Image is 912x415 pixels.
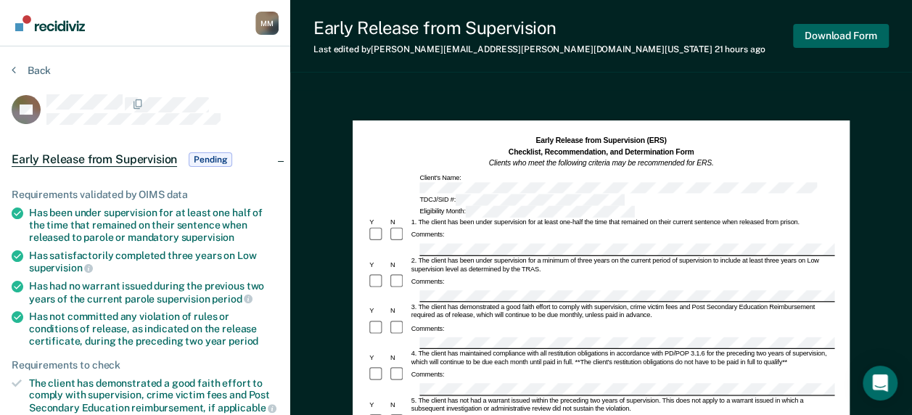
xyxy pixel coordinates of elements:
[409,371,445,379] div: Comments:
[255,12,279,35] div: M M
[388,261,409,270] div: N
[189,152,232,167] span: Pending
[367,308,388,316] div: Y
[488,159,713,168] em: Clients who meet the following criteria may be recommended for ERS.
[255,12,279,35] button: Profile dropdown button
[218,402,276,414] span: applicable
[367,261,388,270] div: Y
[409,231,445,239] div: Comments:
[388,401,409,410] div: N
[418,206,636,218] div: Eligibility Month:
[15,15,85,31] img: Recidiviz
[229,335,258,347] span: period
[12,359,279,371] div: Requirements to check
[181,231,234,243] span: supervision
[409,350,834,366] div: 4. The client has maintained compliance with all restitution obligations in accordance with PD/PO...
[313,17,765,38] div: Early Release from Supervision
[508,148,694,157] strong: Checklist, Recommendation, and Determination Form
[409,397,834,414] div: 5. The client has not had a warrant issued within the preceding two years of supervision. This do...
[12,189,279,201] div: Requirements validated by OIMS data
[409,278,445,287] div: Comments:
[367,218,388,227] div: Y
[409,257,834,274] div: 2. The client has been under supervision for a minimum of three years on the current period of su...
[793,24,889,48] button: Download Form
[313,44,765,54] div: Last edited by [PERSON_NAME][EMAIL_ADDRESS][PERSON_NAME][DOMAIN_NAME][US_STATE]
[29,262,93,274] span: supervision
[29,207,279,243] div: Has been under supervision for at least one half of the time that remained on their sentence when...
[409,324,445,333] div: Comments:
[715,44,765,54] span: 21 hours ago
[367,401,388,410] div: Y
[409,303,834,320] div: 3. The client has demonstrated a good faith effort to comply with supervision, crime victim fees ...
[409,218,834,227] div: 1. The client has been under supervision for at least one-half the time that remained on their cu...
[29,250,279,274] div: Has satisfactorily completed three years on Low
[418,173,834,193] div: Client's Name:
[12,64,51,77] button: Back
[863,366,897,400] div: Open Intercom Messenger
[29,280,279,305] div: Has had no warrant issued during the previous two years of the current parole supervision
[12,152,177,167] span: Early Release from Supervision
[388,308,409,316] div: N
[212,293,252,305] span: period
[418,194,626,206] div: TDCJ/SID #:
[388,354,409,363] div: N
[535,136,666,145] strong: Early Release from Supervision (ERS)
[367,354,388,363] div: Y
[388,218,409,227] div: N
[29,311,279,347] div: Has not committed any violation of rules or conditions of release, as indicated on the release ce...
[29,377,279,414] div: The client has demonstrated a good faith effort to comply with supervision, crime victim fees and...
